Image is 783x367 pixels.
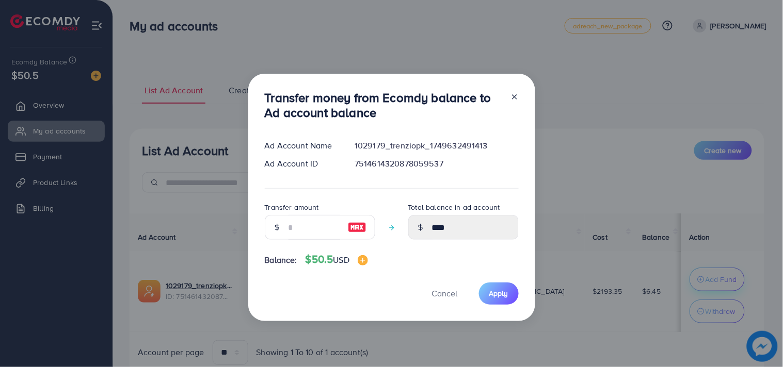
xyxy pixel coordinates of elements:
div: Ad Account Name [257,140,347,152]
label: Total balance in ad account [408,202,500,212]
span: USD [333,254,349,265]
div: 1029179_trenziopk_1749632491413 [346,140,526,152]
div: Ad Account ID [257,158,347,170]
button: Cancel [419,282,471,305]
img: image [358,255,368,265]
img: image [348,221,366,233]
span: Apply [489,288,508,298]
span: Cancel [432,288,458,299]
button: Apply [479,282,519,305]
div: 7514614320878059537 [346,158,526,170]
h3: Transfer money from Ecomdy balance to Ad account balance [265,90,502,120]
label: Transfer amount [265,202,319,212]
span: Balance: [265,254,297,266]
h4: $50.5 [306,253,368,266]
